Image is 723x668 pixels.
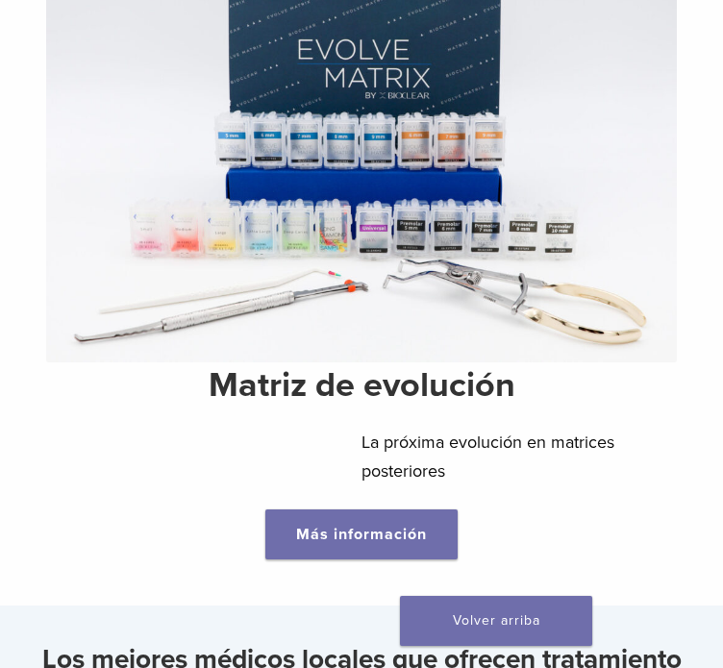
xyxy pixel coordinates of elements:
font: Matriz de evolución [209,364,515,406]
font: Más información [296,525,427,544]
a: Volver arriba [400,596,592,646]
font: La próxima evolución en matrices posteriores [361,432,614,482]
font: Volver arriba [453,612,540,629]
a: Más información [265,509,458,559]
